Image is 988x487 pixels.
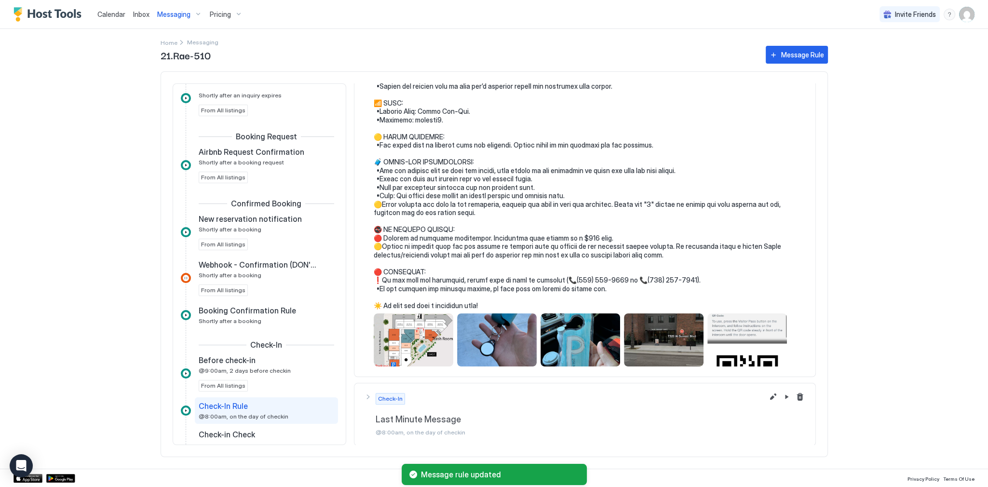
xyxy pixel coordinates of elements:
span: Breadcrumb [187,39,218,46]
span: @9:00am, 2 days before checkin [199,367,291,374]
span: Confirmed Booking [231,199,301,208]
span: Shortly after a booking [199,271,261,279]
span: Last Minute Message [376,414,806,425]
span: Pricing [210,10,231,19]
span: From All listings [201,106,245,115]
button: Edit message rule [767,391,779,403]
div: View image [374,313,453,366]
span: Messaging [157,10,190,19]
a: Home [161,37,177,47]
span: Message rule updated [421,470,579,479]
span: Check-In [378,394,403,403]
button: Pause Message Rule [781,391,792,403]
div: View image [457,313,537,366]
span: Shortly after a booking [199,226,261,233]
div: View image [541,313,620,366]
button: Delete message rule [794,391,806,403]
button: Message Rule [766,46,828,64]
span: @8:00am, on the day of checkin [376,429,806,436]
span: Before check-in [199,355,256,365]
div: Breadcrumb [161,37,177,47]
span: From All listings [201,240,245,249]
span: Shortly after an inquiry expires [199,92,282,99]
div: menu [944,9,955,20]
span: Booking Confirmation Rule [199,306,296,315]
span: Shortly after a booking [199,317,261,325]
span: From All listings [201,173,245,182]
span: Invite Friends [895,10,936,19]
span: @8:00am, on the day of checkin [199,413,288,420]
div: Message Rule [781,50,824,60]
span: Booking Request [236,132,297,141]
div: View image [707,313,787,366]
span: From All listings [201,286,245,295]
div: User profile [959,7,974,22]
span: Inbox [133,10,149,18]
a: Calendar [97,9,125,19]
span: Check-in Check [199,430,255,439]
span: 21.Rae-510 [161,48,756,62]
span: Check-In [250,340,282,350]
span: New reservation notification [199,214,302,224]
span: Airbnb Request Confirmation [199,147,304,157]
span: Home [161,39,177,46]
button: Check-InLast Minute Message@8:00am, on the day of checkin [354,383,815,446]
span: Calendar [97,10,125,18]
span: Shortly after a booking request [199,159,284,166]
div: View image [624,313,704,366]
div: Open Intercom Messenger [10,454,33,477]
a: Host Tools Logo [14,7,86,22]
span: Check-In Rule [199,401,248,411]
span: Webhook - Confirmation (DON'T REMOVE) [199,260,319,270]
span: From All listings [201,381,245,390]
a: Inbox [133,9,149,19]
